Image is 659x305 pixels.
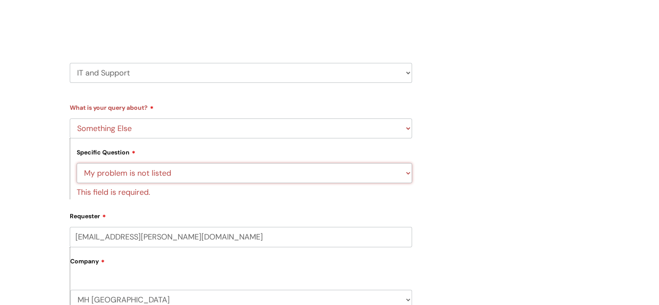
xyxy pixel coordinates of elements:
input: Email [70,227,412,247]
label: Company [70,255,412,274]
label: Specific Question [77,148,136,156]
h2: Select issue type [70,19,412,35]
label: What is your query about? [70,101,412,112]
div: This field is required. [77,183,412,199]
label: Requester [70,210,412,220]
